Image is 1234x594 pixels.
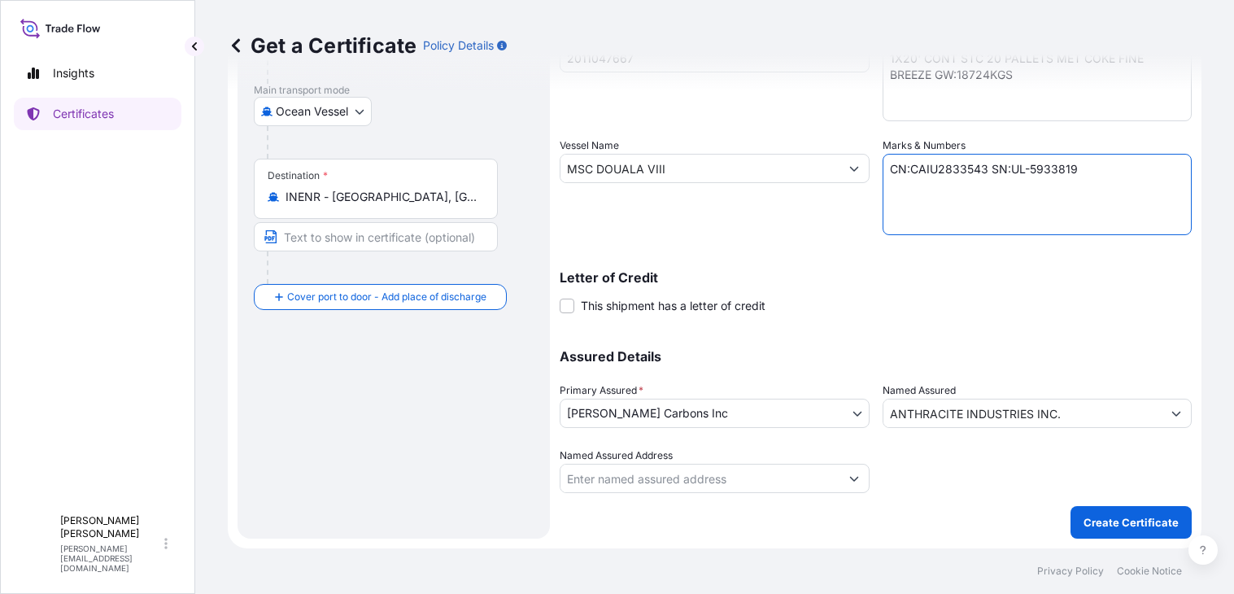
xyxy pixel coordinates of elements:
[254,284,507,310] button: Cover port to door - Add place of discharge
[560,448,673,464] label: Named Assured Address
[1037,565,1104,578] a: Privacy Policy
[286,189,477,205] input: Destination
[268,169,328,182] div: Destination
[254,222,498,251] input: Text to appear on certificate
[1070,506,1192,539] button: Create Certificate
[883,138,966,154] label: Marks & Numbers
[560,271,1192,284] p: Letter of Credit
[883,399,1162,428] input: Assured Name
[53,106,114,122] p: Certificates
[53,65,94,81] p: Insights
[839,464,869,493] button: Show suggestions
[33,535,42,552] span: A
[1162,399,1191,428] button: Show suggestions
[560,382,643,399] span: Primary Assured
[254,97,372,126] button: Select transport
[839,154,869,183] button: Show suggestions
[560,350,1192,363] p: Assured Details
[560,154,839,183] input: Type to search vessel name or IMO
[423,37,494,54] p: Policy Details
[567,405,728,421] span: [PERSON_NAME] Carbons Inc
[581,298,765,314] span: This shipment has a letter of credit
[14,57,181,90] a: Insights
[1117,565,1182,578] a: Cookie Notice
[560,464,839,493] input: Named Assured Address
[560,399,870,428] button: [PERSON_NAME] Carbons Inc
[60,544,161,573] p: [PERSON_NAME][EMAIL_ADDRESS][DOMAIN_NAME]
[60,514,161,540] p: [PERSON_NAME] [PERSON_NAME]
[883,382,956,399] label: Named Assured
[14,98,181,130] a: Certificates
[276,103,348,120] span: Ocean Vessel
[228,33,416,59] p: Get a Certificate
[560,138,619,154] label: Vessel Name
[287,289,486,305] span: Cover port to door - Add place of discharge
[1084,514,1179,531] p: Create Certificate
